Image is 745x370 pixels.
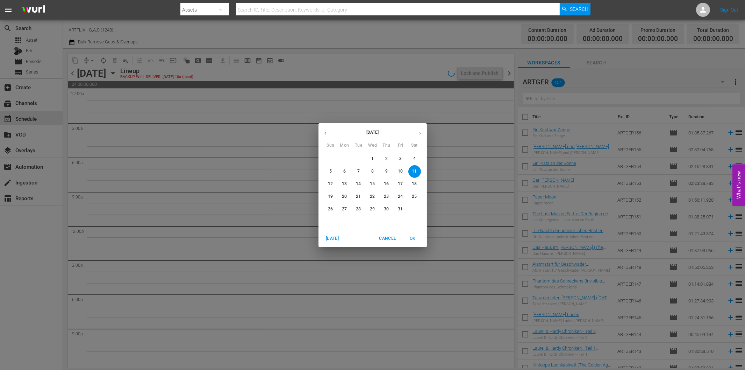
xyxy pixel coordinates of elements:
button: 20 [338,190,351,203]
button: 26 [324,203,337,216]
button: 28 [352,203,365,216]
p: 11 [412,168,417,174]
button: 27 [338,203,351,216]
button: 1 [366,153,379,165]
p: 18 [412,181,417,187]
span: Mon [338,142,351,149]
p: 19 [328,194,333,200]
span: Search [570,3,588,15]
button: OK [402,233,424,244]
span: Cancel [379,235,396,242]
span: OK [404,235,421,242]
button: 9 [380,165,393,178]
p: 26 [328,206,333,212]
p: 10 [398,168,403,174]
span: menu [4,6,13,14]
p: 7 [357,168,360,174]
button: 4 [408,153,421,165]
p: 12 [328,181,333,187]
span: Tue [352,142,365,149]
p: 3 [399,156,402,162]
p: 8 [371,168,374,174]
p: 20 [342,194,347,200]
span: [DATE] [324,235,341,242]
button: 2 [380,153,393,165]
p: [DATE] [332,129,413,135]
button: 25 [408,190,421,203]
p: 1 [371,156,374,162]
button: 19 [324,190,337,203]
p: 27 [342,206,347,212]
button: 29 [366,203,379,216]
button: 5 [324,165,337,178]
p: 30 [384,206,389,212]
p: 17 [398,181,403,187]
p: 25 [412,194,417,200]
button: 18 [408,178,421,190]
button: 30 [380,203,393,216]
img: ans4CAIJ8jUAAAAAAAAAAAAAAAAAAAAAAAAgQb4GAAAAAAAAAAAAAAAAAAAAAAAAJMjXAAAAAAAAAAAAAAAAAAAAAAAAgAT5G... [17,2,50,18]
button: 10 [394,165,407,178]
span: Sat [408,142,421,149]
button: 22 [366,190,379,203]
p: 5 [329,168,332,174]
p: 24 [398,194,403,200]
button: 21 [352,190,365,203]
a: Sign Out [720,7,738,13]
p: 28 [356,206,361,212]
button: 12 [324,178,337,190]
button: 24 [394,190,407,203]
button: [DATE] [321,233,344,244]
p: 23 [384,194,389,200]
p: 13 [342,181,347,187]
p: 22 [370,194,375,200]
button: 7 [352,165,365,178]
button: 23 [380,190,393,203]
span: Fri [394,142,407,149]
button: 16 [380,178,393,190]
button: 15 [366,178,379,190]
span: Sun [324,142,337,149]
p: 31 [398,206,403,212]
p: 4 [413,156,416,162]
button: 31 [394,203,407,216]
button: 11 [408,165,421,178]
p: 6 [343,168,346,174]
button: 6 [338,165,351,178]
p: 15 [370,181,375,187]
p: 16 [384,181,389,187]
button: 3 [394,153,407,165]
p: 9 [385,168,388,174]
span: Wed [366,142,379,149]
p: 29 [370,206,375,212]
span: Thu [380,142,393,149]
button: 8 [366,165,379,178]
button: 13 [338,178,351,190]
p: 14 [356,181,361,187]
button: Cancel [376,233,399,244]
button: 14 [352,178,365,190]
button: Open Feedback Widget [732,164,745,206]
p: 2 [385,156,388,162]
button: 17 [394,178,407,190]
p: 21 [356,194,361,200]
